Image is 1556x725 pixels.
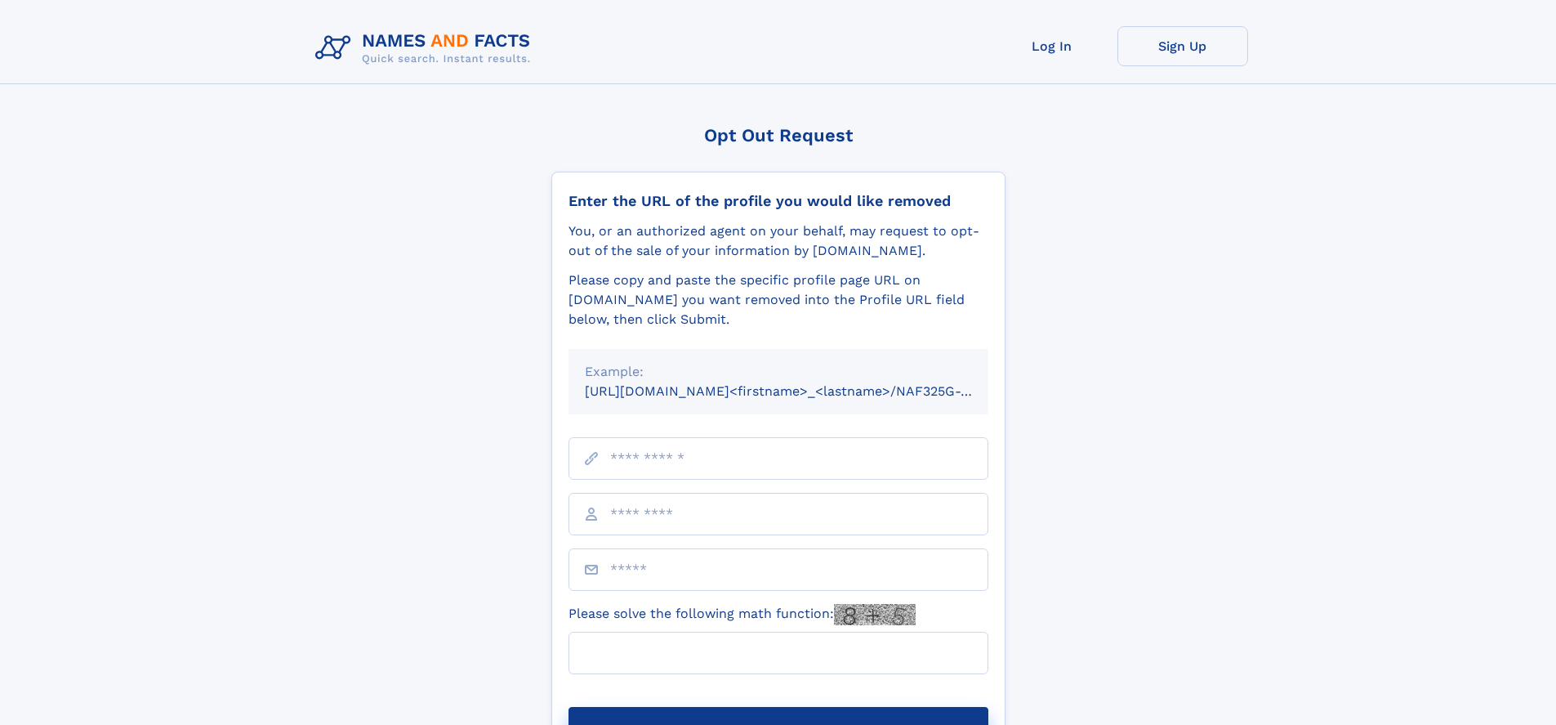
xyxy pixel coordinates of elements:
[987,26,1117,66] a: Log In
[1117,26,1248,66] a: Sign Up
[551,125,1005,145] div: Opt Out Request
[568,192,988,210] div: Enter the URL of the profile you would like removed
[585,362,972,382] div: Example:
[568,604,916,625] label: Please solve the following math function:
[568,222,988,261] div: You, or an authorized agent on your behalf, may request to opt-out of the sale of your informatio...
[585,383,1019,399] small: [URL][DOMAIN_NAME]<firstname>_<lastname>/NAF325G-xxxxxxxx
[568,271,988,329] div: Please copy and paste the specific profile page URL on [DOMAIN_NAME] you want removed into the Pr...
[309,26,544,70] img: Logo Names and Facts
